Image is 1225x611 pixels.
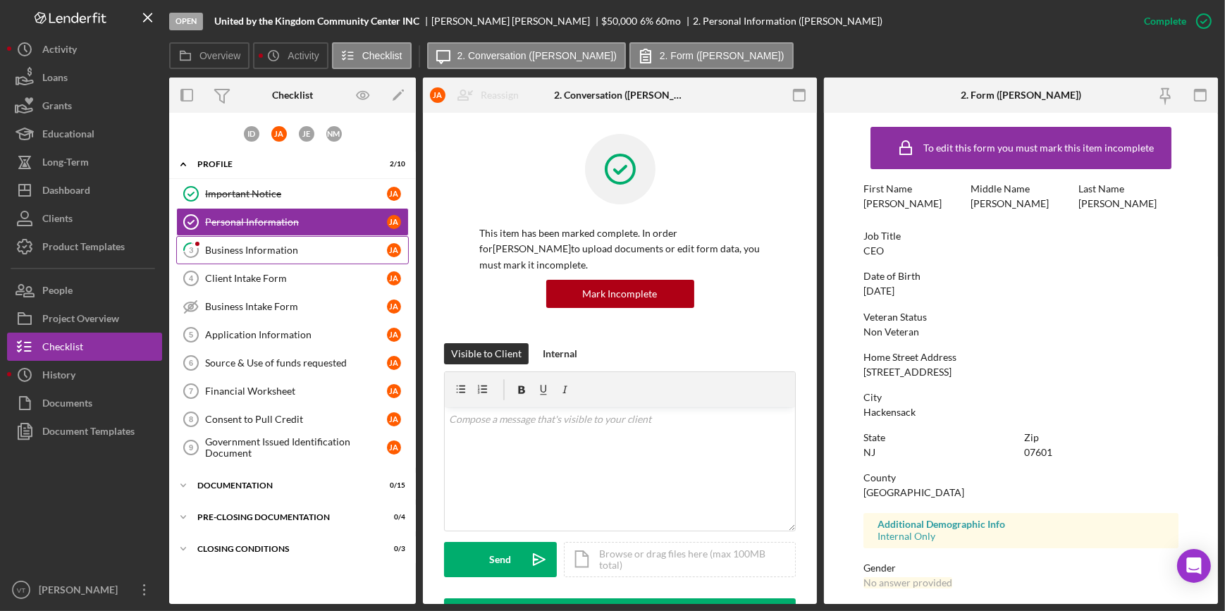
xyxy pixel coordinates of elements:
[863,271,1178,282] div: Date of Birth
[7,63,162,92] button: Loans
[42,304,119,336] div: Project Overview
[272,90,313,101] div: Checklist
[42,35,77,67] div: Activity
[42,204,73,236] div: Clients
[205,385,387,397] div: Financial Worksheet
[42,233,125,264] div: Product Templates
[380,160,405,168] div: 2 / 10
[42,120,94,152] div: Educational
[176,180,409,208] a: Important NoticeJA
[7,204,162,233] a: Clients
[214,16,419,27] b: United by the Kingdom Community Center INC
[479,226,761,273] p: This item has been marked complete. In order for [PERSON_NAME] to upload documents or edit form d...
[176,292,409,321] a: Business Intake FormJA
[387,440,401,455] div: J A
[7,389,162,417] button: Documents
[387,328,401,342] div: J A
[380,481,405,490] div: 0 / 15
[1078,183,1178,195] div: Last Name
[197,481,370,490] div: Documentation
[387,187,401,201] div: J A
[7,276,162,304] button: People
[7,176,162,204] button: Dashboard
[189,359,193,367] tspan: 6
[35,576,127,607] div: [PERSON_NAME]
[205,329,387,340] div: Application Information
[7,361,162,389] button: History
[7,304,162,333] button: Project Overview
[961,90,1081,101] div: 2. Form ([PERSON_NAME])
[199,50,240,61] label: Overview
[444,343,529,364] button: Visible to Client
[583,280,658,308] div: Mark Incomplete
[457,50,617,61] label: 2. Conversation ([PERSON_NAME])
[205,301,387,312] div: Business Intake Form
[1025,432,1179,443] div: Zip
[387,300,401,314] div: J A
[288,50,319,61] label: Activity
[387,243,401,257] div: J A
[387,215,401,229] div: J A
[863,198,942,209] div: [PERSON_NAME]
[42,417,135,449] div: Document Templates
[971,183,1071,195] div: Middle Name
[640,16,653,27] div: 6 %
[387,412,401,426] div: J A
[629,42,794,69] button: 2. Form ([PERSON_NAME])
[189,443,193,452] tspan: 9
[299,126,314,142] div: j E
[42,333,83,364] div: Checklist
[451,343,522,364] div: Visible to Client
[205,273,387,284] div: Client Intake Form
[362,50,402,61] label: Checklist
[693,16,882,27] div: 2. Personal Information ([PERSON_NAME])
[189,245,193,254] tspan: 3
[197,513,370,521] div: Pre-Closing Documentation
[1130,7,1218,35] button: Complete
[176,433,409,462] a: 9Government Issued Identification DocumentJA
[431,16,602,27] div: [PERSON_NAME] [PERSON_NAME]
[169,13,203,30] div: Open
[878,519,1164,530] div: Additional Demographic Info
[7,120,162,148] button: Educational
[176,236,409,264] a: 3Business InformationJA
[7,92,162,120] a: Grants
[189,274,194,283] tspan: 4
[205,245,387,256] div: Business Information
[863,472,1178,483] div: County
[878,531,1164,542] div: Internal Only
[189,331,193,339] tspan: 5
[863,285,894,297] div: [DATE]
[602,15,638,27] span: $50,000
[7,233,162,261] button: Product Templates
[7,35,162,63] a: Activity
[189,387,193,395] tspan: 7
[423,81,533,109] button: JAReassign
[863,487,964,498] div: [GEOGRAPHIC_DATA]
[863,447,875,458] div: NJ
[863,230,1178,242] div: Job Title
[380,545,405,553] div: 0 / 3
[244,126,259,142] div: I D
[197,545,370,553] div: Closing Conditions
[655,16,681,27] div: 60 mo
[863,407,916,418] div: Hackensack
[42,361,75,393] div: History
[176,377,409,405] a: 7Financial WorksheetJA
[189,415,193,424] tspan: 8
[1144,7,1186,35] div: Complete
[176,208,409,236] a: Personal InformationJA
[42,389,92,421] div: Documents
[197,160,370,168] div: Profile
[427,42,626,69] button: 2. Conversation ([PERSON_NAME])
[863,392,1178,403] div: City
[546,280,694,308] button: Mark Incomplete
[863,577,952,588] div: No answer provided
[42,63,68,95] div: Loans
[387,356,401,370] div: J A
